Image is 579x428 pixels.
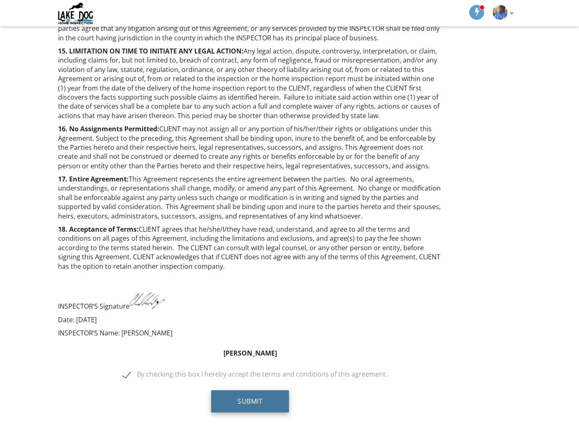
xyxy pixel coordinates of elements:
[493,5,507,20] img: dsc_0629.jpg
[223,349,277,358] strong: [PERSON_NAME]
[211,390,289,412] button: Submit
[58,225,442,271] p: CLIENT agrees that he/she/I/they have read, understand, and agree to all the terms and conditions...
[58,288,442,311] p: INSPECTOR’S Signature
[58,174,129,184] strong: 17. Entire Agreement:
[58,225,139,234] strong: 18. Acceptance of Terms:
[58,328,442,337] p: INSPECTOR’S Name: [PERSON_NAME]
[130,288,179,309] img: chadsignature.png
[58,2,94,24] img: Lake Dog Home Inspection
[123,370,387,381] label: By checking this box I hereby accept the terms and conditions of this agreement.
[58,315,442,324] p: Date: [DATE]
[58,124,159,133] strong: 16. No Assignments Permitted:
[58,174,442,221] p: This Agreement represents the entire agreement between the parties. No oral agreements, understan...
[58,47,244,56] strong: 15. LIMITATION ON TIME TO INITIATE ANY LEGAL ACTION:
[58,124,442,170] p: CLIENT may not assign all or any portion of his/her/their rights or obligations under this Agreem...
[58,47,442,120] p: Any legal action, dispute, controversy, interpretation, or claim, including claims for, but not l...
